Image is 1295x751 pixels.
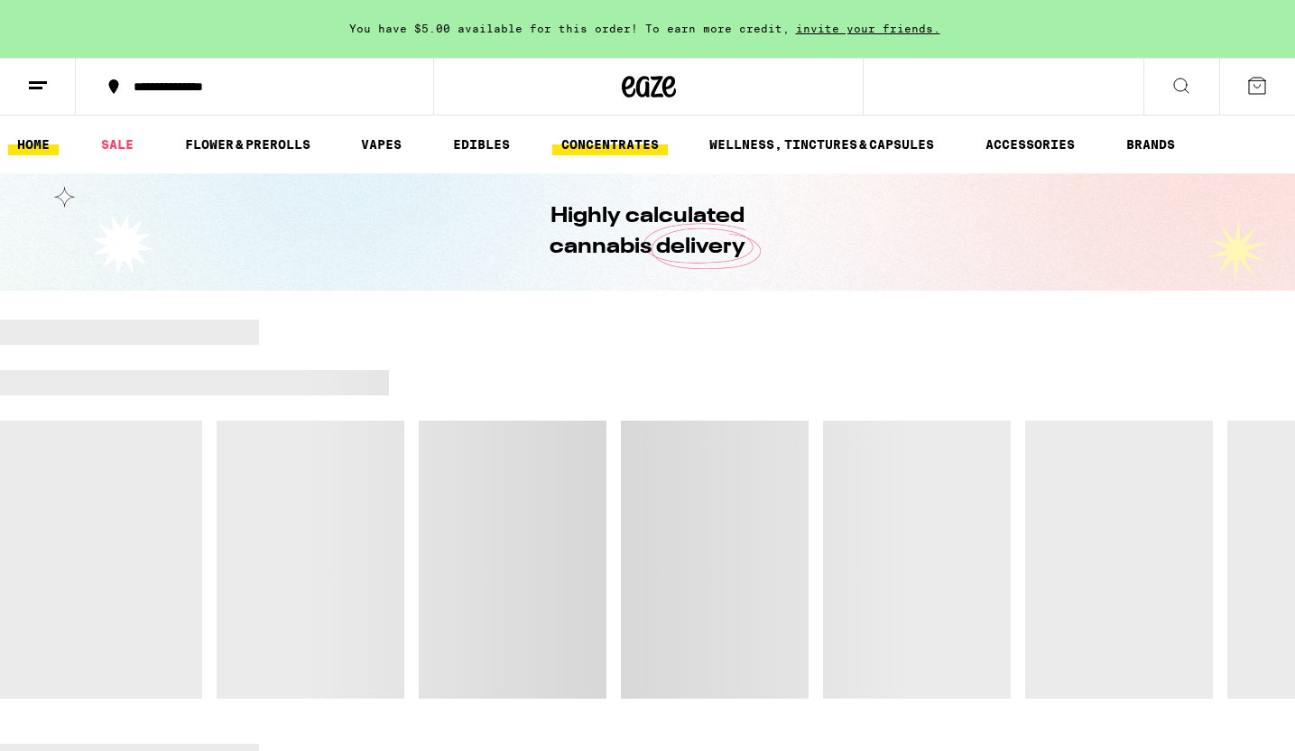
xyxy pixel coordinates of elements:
[92,134,143,155] a: SALE
[1117,134,1184,155] button: BRANDS
[790,23,947,34] span: invite your friends.
[700,134,943,155] a: WELLNESS, TINCTURES & CAPSULES
[976,134,1084,155] a: ACCESSORIES
[352,134,411,155] a: VAPES
[349,23,790,34] span: You have $5.00 available for this order! To earn more credit,
[444,134,519,155] a: EDIBLES
[42,13,79,29] span: Help
[499,201,797,263] h1: Highly calculated cannabis delivery
[176,134,319,155] a: FLOWER & PREROLLS
[8,134,59,155] a: HOME
[552,134,668,155] a: CONCENTRATES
